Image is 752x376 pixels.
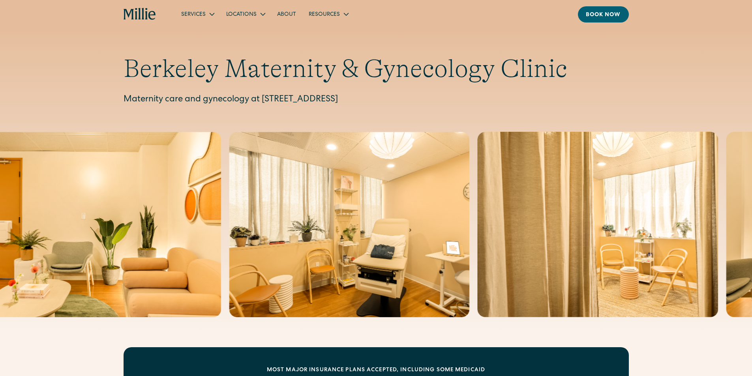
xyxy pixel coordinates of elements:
[578,6,629,22] a: Book now
[271,7,302,21] a: About
[124,94,629,107] p: Maternity care and gynecology at [STREET_ADDRESS]
[220,7,271,21] div: Locations
[124,8,156,21] a: home
[175,7,220,21] div: Services
[309,11,340,19] div: Resources
[226,11,257,19] div: Locations
[586,11,621,19] div: Book now
[267,366,485,374] div: MOST MAJOR INSURANCE PLANS ACCEPTED, INCLUDING some MEDICAID
[181,11,206,19] div: Services
[302,7,354,21] div: Resources
[124,54,629,84] h1: Berkeley Maternity & Gynecology Clinic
